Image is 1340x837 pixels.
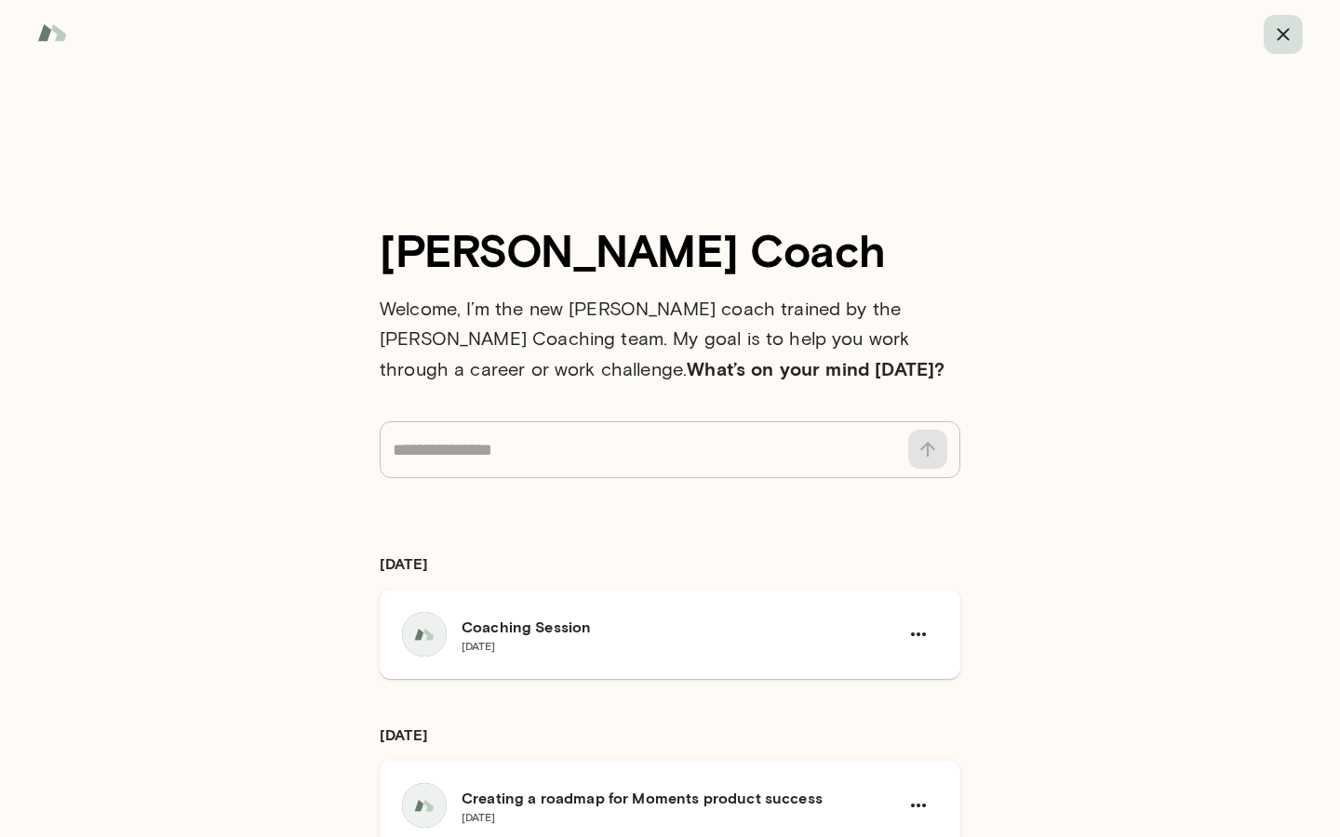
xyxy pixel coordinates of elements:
h6: Coaching Session [462,616,884,638]
h3: [PERSON_NAME] Coach [380,223,960,275]
h6: [DATE] [380,552,960,575]
a: Coaching Session[DATE] [380,590,960,679]
b: What’s on your mind [DATE]? [687,357,945,379]
h6: Creating a roadmap for Moments product success [462,787,884,809]
span: [DATE] [462,639,495,652]
h6: [DATE] [380,724,960,746]
img: Mento [37,15,67,50]
span: [DATE] [462,810,495,823]
h6: Welcome, I’m the new [PERSON_NAME] coach trained by the [PERSON_NAME] Coaching team. My goal is t... [380,294,960,384]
